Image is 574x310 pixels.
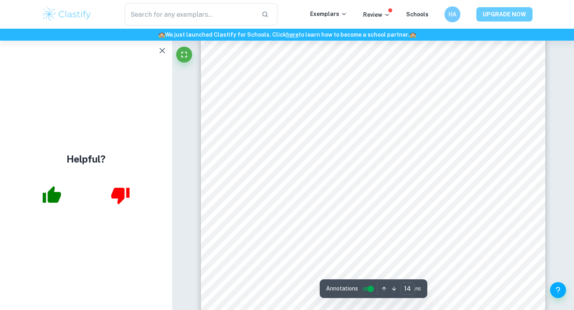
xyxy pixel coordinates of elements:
[444,6,460,22] button: HA
[2,30,572,39] h6: We just launched Clastify for Schools. Click to learn how to become a school partner.
[310,10,347,18] p: Exemplars
[326,284,358,293] span: Annotations
[415,285,421,292] span: / 16
[448,10,457,19] h6: HA
[286,31,299,38] a: here
[409,31,416,38] span: 🏫
[550,282,566,298] button: Help and Feedback
[406,11,429,18] a: Schools
[125,3,255,26] input: Search for any exemplars...
[67,152,106,166] h4: Helpful?
[41,6,92,22] img: Clastify logo
[176,47,192,63] button: Fullscreen
[158,31,165,38] span: 🏫
[476,7,533,22] button: UPGRADE NOW
[363,10,390,19] p: Review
